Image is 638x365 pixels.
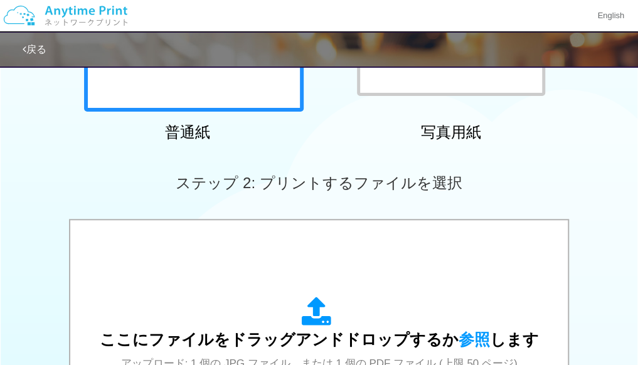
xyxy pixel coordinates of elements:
[100,331,539,348] span: ここにファイルをドラッグアンドドロップするか します
[176,174,462,191] span: ステップ 2: プリントするファイルを選択
[341,124,561,140] h2: 写真用紙
[459,331,490,348] span: 参照
[23,44,46,55] a: 戻る
[78,124,297,140] h2: 普通紙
